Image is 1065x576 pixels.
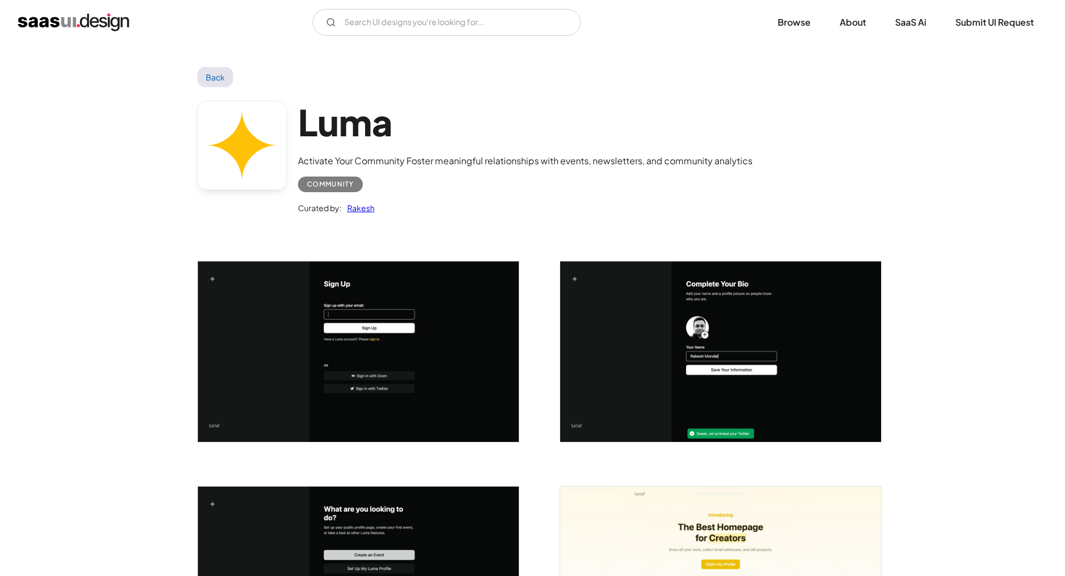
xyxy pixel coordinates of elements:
[882,10,940,35] a: SaaS Ai
[298,154,752,168] div: Activate Your Community Foster meaningful relationships with events, newsletters, and community a...
[198,261,519,442] a: open lightbox
[826,10,879,35] a: About
[298,201,342,215] div: Curated by:
[313,9,581,36] form: Email Form
[298,101,752,144] h1: Luma
[18,13,129,31] a: home
[942,10,1047,35] a: Submit UI Request
[198,261,519,442] img: 60f7d0e6d390e084c66f9e5c_Luma%20-%20Sign%20up.jpg
[560,261,881,442] img: 60f7d0e6220beb56f4abbb1a_Luma%20-%20complete%20your%20bio.jpg
[313,9,581,36] input: Search UI designs you're looking for...
[342,201,375,215] a: Rakesh
[560,261,881,442] a: open lightbox
[197,67,234,87] a: Back
[764,10,824,35] a: Browse
[307,178,354,191] div: Community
